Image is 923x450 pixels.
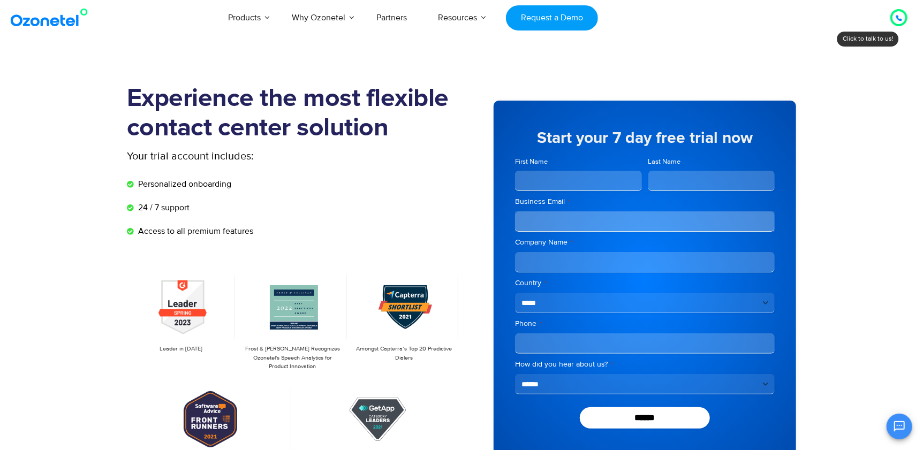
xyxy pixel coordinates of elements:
p: Your trial account includes: [127,148,381,164]
label: Last Name [648,157,775,167]
label: Phone [515,318,775,329]
a: Request a Demo [506,5,597,30]
p: Frost & [PERSON_NAME] Recognizes Ozonetel's Speech Analytics for Product Innovation [244,345,341,371]
label: How did you hear about us? [515,359,775,370]
span: 24 / 7 support [135,201,190,214]
label: First Name [515,157,642,167]
span: Personalized onboarding [135,178,231,190]
label: Country [515,278,775,288]
span: Access to all premium features [135,225,253,238]
p: Leader in [DATE] [132,345,230,354]
p: Amongst Capterra’s Top 20 Predictive Dialers [355,345,453,362]
label: Company Name [515,237,775,248]
label: Business Email [515,196,775,207]
h1: Experience the most flexible contact center solution [127,84,461,143]
h5: Start your 7 day free trial now [515,130,775,146]
button: Open chat [887,414,912,439]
